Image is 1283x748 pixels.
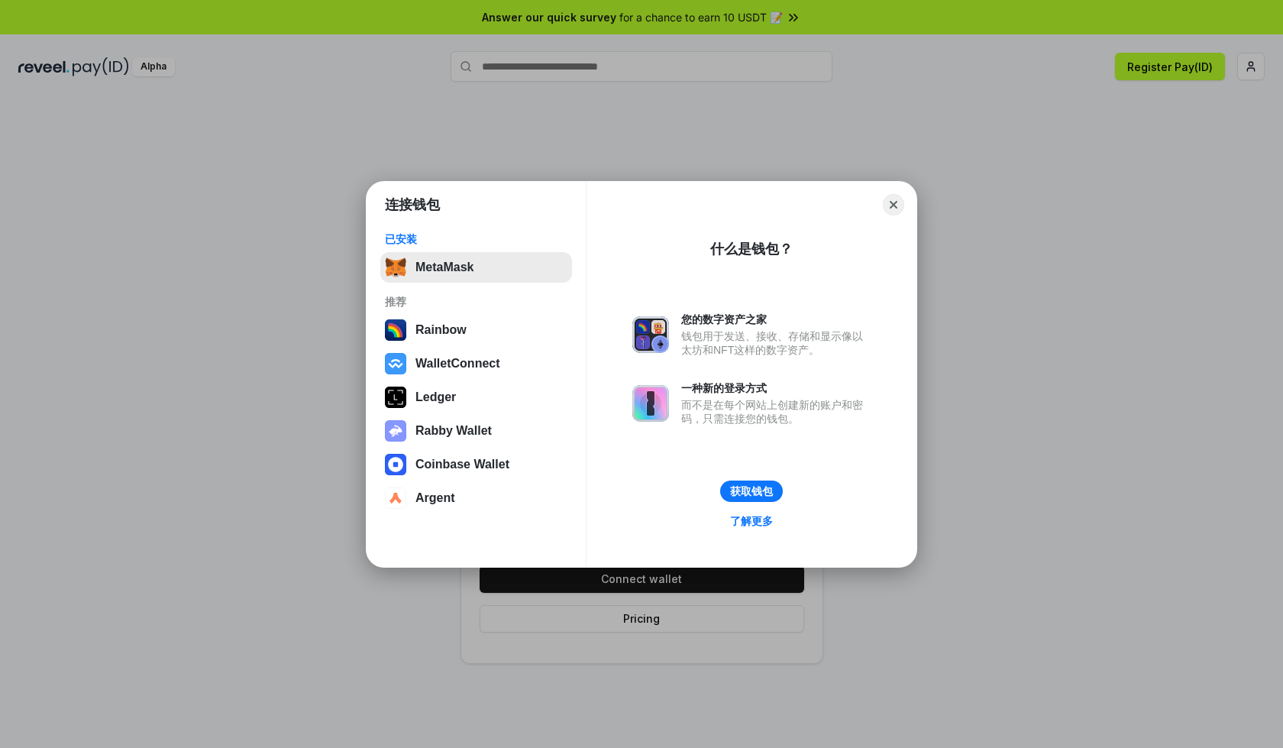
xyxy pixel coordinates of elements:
[380,382,572,413] button: Ledger
[385,420,406,442] img: svg+xml,%3Csvg%20xmlns%3D%22http%3A%2F%2Fwww.w3.org%2F2000%2Fsvg%22%20fill%3D%22none%22%20viewBox...
[385,319,406,341] img: svg+xml,%3Csvg%20width%3D%22120%22%20height%3D%22120%22%20viewBox%3D%220%200%20120%20120%22%20fil...
[415,491,455,505] div: Argent
[632,316,669,353] img: svg+xml,%3Csvg%20xmlns%3D%22http%3A%2F%2Fwww.w3.org%2F2000%2Fsvg%22%20fill%3D%22none%22%20viewBox...
[385,387,406,408] img: svg+xml,%3Csvg%20xmlns%3D%22http%3A%2F%2Fwww.w3.org%2F2000%2Fsvg%22%20width%3D%2228%22%20height%3...
[415,390,456,404] div: Ledger
[681,329,871,357] div: 钱包用于发送、接收、存储和显示像以太坊和NFT这样的数字资产。
[415,424,492,438] div: Rabby Wallet
[681,381,871,395] div: 一种新的登录方式
[380,416,572,446] button: Rabby Wallet
[385,196,440,214] h1: 连接钱包
[380,315,572,345] button: Rainbow
[710,240,793,258] div: 什么是钱包？
[720,481,783,502] button: 获取钱包
[385,295,567,309] div: 推荐
[415,458,509,471] div: Coinbase Wallet
[415,357,500,371] div: WalletConnect
[380,449,572,480] button: Coinbase Wallet
[380,483,572,513] button: Argent
[385,257,406,278] img: svg+xml,%3Csvg%20fill%3D%22none%22%20height%3D%2233%22%20viewBox%3D%220%200%2035%2033%22%20width%...
[415,261,473,274] div: MetaMask
[385,353,406,374] img: svg+xml,%3Csvg%20width%3D%2228%22%20height%3D%2228%22%20viewBox%3D%220%200%2028%2028%22%20fill%3D...
[730,514,773,528] div: 了解更多
[385,232,567,246] div: 已安装
[632,385,669,422] img: svg+xml,%3Csvg%20xmlns%3D%22http%3A%2F%2Fwww.w3.org%2F2000%2Fsvg%22%20fill%3D%22none%22%20viewBox...
[721,511,782,531] a: 了解更多
[415,323,467,337] div: Rainbow
[385,454,406,475] img: svg+xml,%3Csvg%20width%3D%2228%22%20height%3D%2228%22%20viewBox%3D%220%200%2028%2028%22%20fill%3D...
[730,484,773,498] div: 获取钱包
[883,194,904,215] button: Close
[681,312,871,326] div: 您的数字资产之家
[380,348,572,379] button: WalletConnect
[380,252,572,283] button: MetaMask
[681,398,871,426] div: 而不是在每个网站上创建新的账户和密码，只需连接您的钱包。
[385,487,406,509] img: svg+xml,%3Csvg%20width%3D%2228%22%20height%3D%2228%22%20viewBox%3D%220%200%2028%2028%22%20fill%3D...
